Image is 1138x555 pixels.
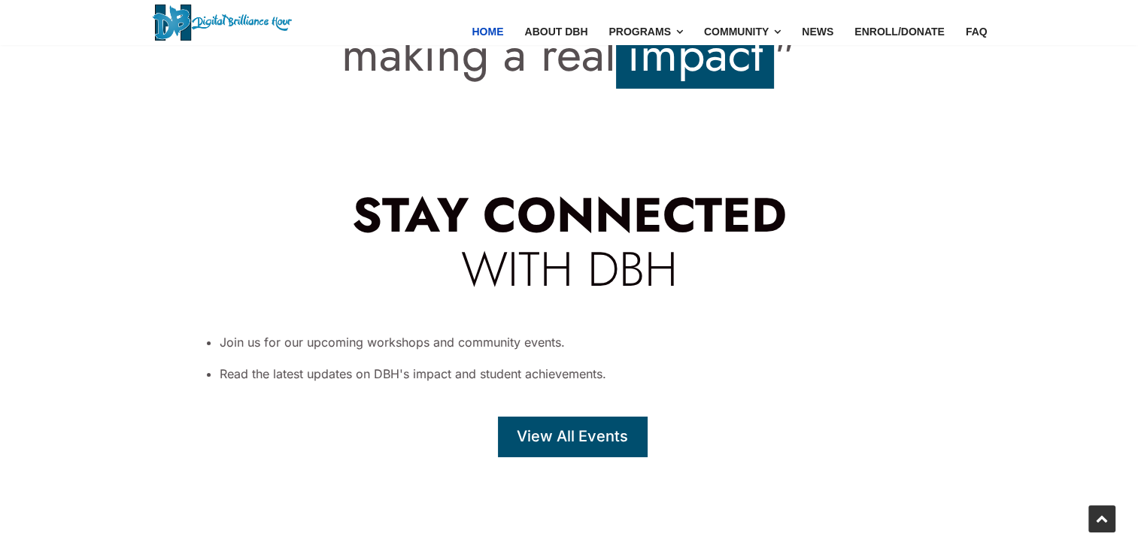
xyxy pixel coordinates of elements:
[498,417,647,456] a: View All Events
[220,332,949,352] p: Join us for our upcoming workshops and community events.
[868,381,1138,555] iframe: Chat Widget
[326,188,812,296] h4: WITH DBH
[220,364,949,384] p: Read the latest updates on DBH's impact and student achievements.
[352,188,787,242] strong: STAY CONNECTED
[152,5,292,41] img: Digital Brilliance Hour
